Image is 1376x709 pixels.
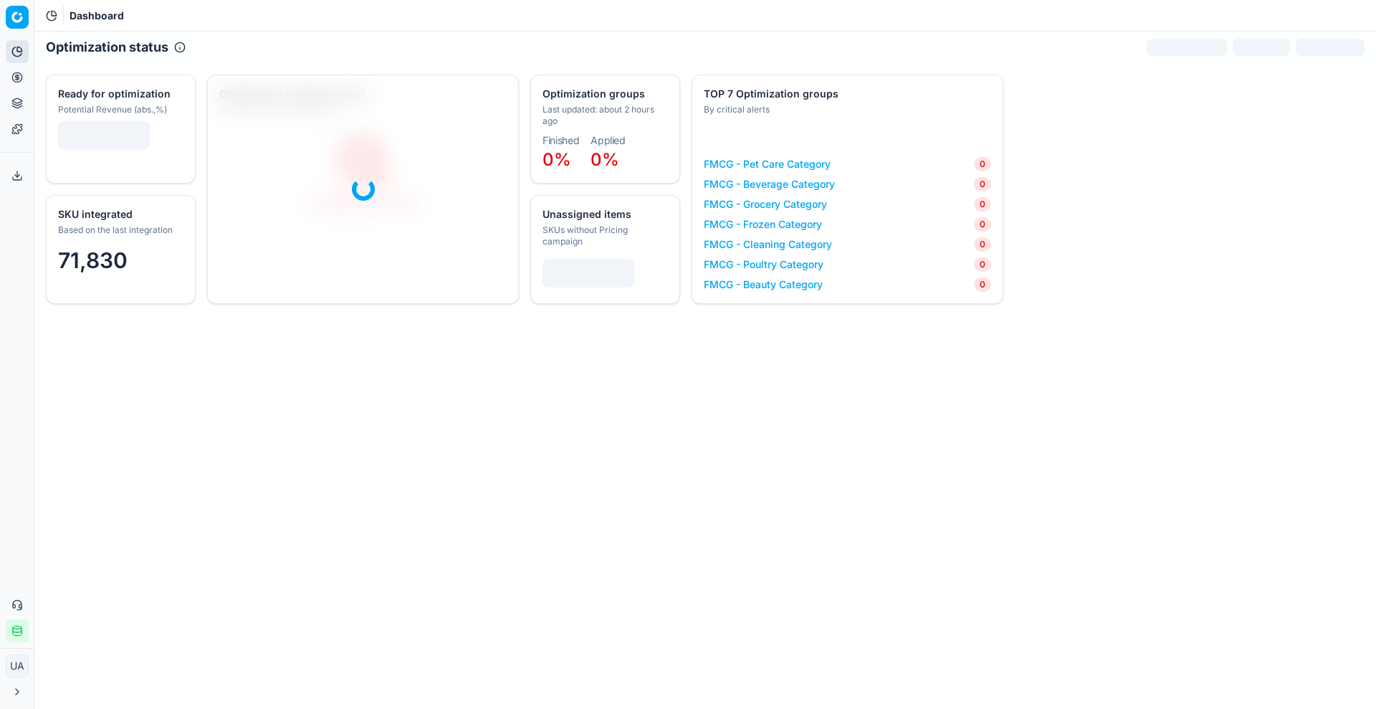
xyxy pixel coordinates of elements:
span: 0 [974,217,991,232]
a: FMCG - Grocery Category [704,197,827,211]
nav: breadcrumb [70,9,124,23]
span: 0 [974,197,991,211]
a: FMCG - Frozen Category [704,217,822,232]
div: Unassigned items [543,207,665,222]
span: UA [6,655,28,677]
dt: Finished [543,135,579,146]
span: Dashboard [70,9,124,23]
div: SKUs without Pricing campaign [543,224,665,247]
div: By critical alerts [704,104,988,115]
div: Potential Revenue (abs.,%) [58,104,181,115]
div: Optimization groups [543,87,665,101]
dt: Applied [591,135,626,146]
h2: Optimization status [46,37,168,57]
button: UA [6,655,29,677]
span: 0% [591,149,619,170]
span: 0% [543,149,571,170]
a: FMCG - Pet Care Category [704,157,831,171]
a: FMCG - Poultry Category [704,257,823,272]
span: 71,830 [58,247,128,273]
span: 0 [974,177,991,191]
span: 0 [974,237,991,252]
span: 0 [974,257,991,272]
div: TOP 7 Optimization groups [704,87,988,101]
div: Ready for optimization [58,87,181,101]
div: SKU integrated [58,207,181,222]
a: FMCG - Beauty Category [704,277,823,292]
div: Last updated: about 2 hours ago [543,104,665,127]
div: Based on the last integration [58,224,181,236]
a: FMCG - Cleaning Category [704,237,832,252]
a: FMCG - Beverage Category [704,177,835,191]
span: 0 [974,157,991,171]
span: 0 [974,277,991,292]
